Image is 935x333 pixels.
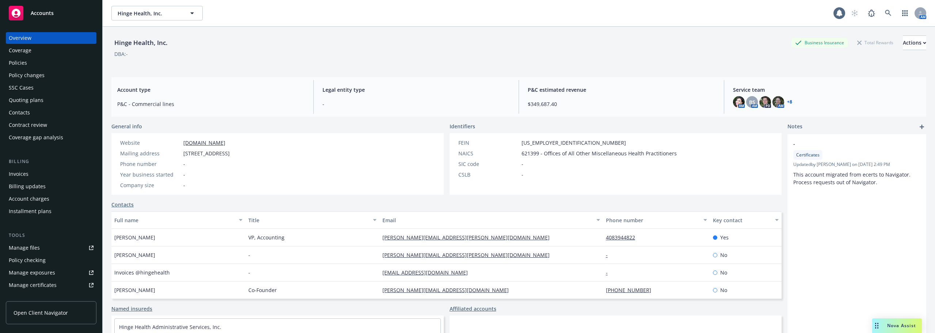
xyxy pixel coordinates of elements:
span: Service team [733,86,920,94]
a: [PERSON_NAME][EMAIL_ADDRESS][PERSON_NAME][DOMAIN_NAME] [382,234,556,241]
div: Invoices [9,168,28,180]
span: - [183,160,185,168]
div: Phone number [120,160,180,168]
div: SSC Cases [9,82,34,94]
a: Start snowing [847,6,862,20]
a: Account charges [6,193,96,205]
img: photo [772,96,784,108]
button: Phone number [603,211,710,229]
button: Email [379,211,603,229]
span: General info [111,122,142,130]
div: Manage certificates [9,279,57,291]
span: [PERSON_NAME] [114,234,155,241]
div: Year business started [120,171,180,178]
div: DBA: - [114,50,128,58]
a: [PHONE_NUMBER] [606,287,657,294]
div: Mailing address [120,150,180,157]
span: [STREET_ADDRESS] [183,150,230,157]
a: Contract review [6,119,96,131]
a: [PERSON_NAME][EMAIL_ADDRESS][DOMAIN_NAME] [382,287,515,294]
div: Manage claims [9,292,46,303]
span: $349,687.40 [528,100,715,108]
span: This account migrated from ecerts to Navigator. Process requests out of Navigator. [793,171,912,186]
a: Quoting plans [6,94,96,106]
div: Drag to move [872,318,881,333]
div: CSLB [458,171,519,178]
a: Named insureds [111,305,152,313]
span: - [248,269,250,276]
span: - [522,160,523,168]
a: Installment plans [6,205,96,217]
span: - [323,100,510,108]
a: Contacts [111,201,134,208]
a: Policy checking [6,254,96,266]
a: - [606,251,614,258]
span: Hinge Health, Inc. [118,10,181,17]
div: FEIN [458,139,519,147]
span: Open Client Navigator [14,309,68,317]
div: Account charges [9,193,49,205]
div: Tools [6,232,96,239]
button: Full name [111,211,245,229]
div: Full name [114,216,234,224]
img: photo [759,96,771,108]
div: Coverage gap analysis [9,132,63,143]
div: Coverage [9,45,31,56]
div: Total Rewards [854,38,897,47]
a: Policy changes [6,69,96,81]
a: Manage exposures [6,267,96,279]
span: Certificates [796,152,820,158]
a: SSC Cases [6,82,96,94]
span: - [793,140,901,148]
div: Installment plans [9,205,51,217]
a: Hinge Health Administrative Services, Inc. [119,323,221,330]
a: add [917,122,926,131]
a: Policies [6,57,96,69]
a: [DOMAIN_NAME] [183,139,225,146]
div: Policy changes [9,69,45,81]
a: Invoices [6,168,96,180]
span: P&C estimated revenue [528,86,715,94]
a: Billing updates [6,181,96,192]
div: Phone number [606,216,699,224]
span: Identifiers [450,122,475,130]
span: 621399 - Offices of All Other Miscellaneous Health Practitioners [522,150,677,157]
div: -CertificatesUpdatedby [PERSON_NAME] on [DATE] 2:49 PMThis account migrated from ecerts to Naviga... [787,134,926,192]
button: Title [245,211,379,229]
span: [PERSON_NAME] [114,251,155,259]
div: NAICS [458,150,519,157]
div: Company size [120,181,180,189]
span: Account type [117,86,305,94]
a: Manage files [6,242,96,254]
span: P&C - Commercial lines [117,100,305,108]
span: BS [749,98,755,106]
span: Co-Founder [248,286,277,294]
a: Manage claims [6,292,96,303]
a: Coverage gap analysis [6,132,96,143]
button: Actions [903,35,926,50]
a: Coverage [6,45,96,56]
div: Manage files [9,242,40,254]
a: Affiliated accounts [450,305,496,313]
div: Billing updates [9,181,46,192]
span: Accounts [31,10,54,16]
span: Updated by [PERSON_NAME] on [DATE] 2:49 PM [793,161,920,168]
div: Quoting plans [9,94,43,106]
span: Yes [720,234,729,241]
a: Report a Bug [864,6,879,20]
a: Search [881,6,896,20]
a: Overview [6,32,96,44]
button: Hinge Health, Inc. [111,6,203,20]
div: Manage exposures [9,267,55,279]
span: - [248,251,250,259]
div: Website [120,139,180,147]
div: Contract review [9,119,47,131]
a: Contacts [6,107,96,118]
div: Policies [9,57,27,69]
span: No [720,251,727,259]
span: No [720,286,727,294]
span: - [183,181,185,189]
span: [PERSON_NAME] [114,286,155,294]
button: Nova Assist [872,318,922,333]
